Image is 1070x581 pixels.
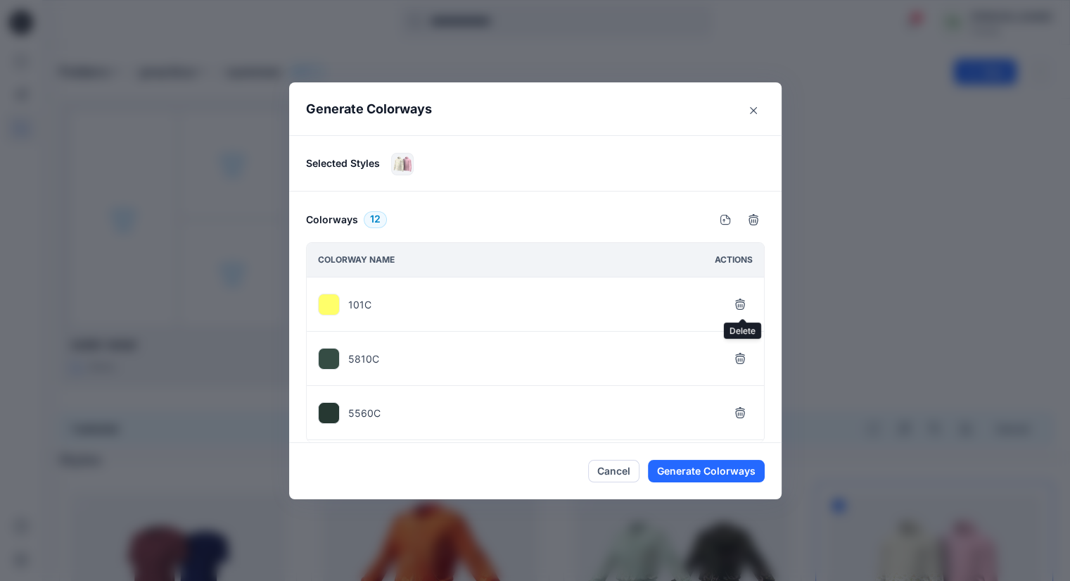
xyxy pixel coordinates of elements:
p: Colorway name [318,253,395,268]
p: 5560C [348,406,381,420]
span: 12 [370,211,381,228]
h6: Colorways [306,211,358,228]
p: 101C [348,297,371,312]
button: Cancel [588,460,639,482]
header: Generate Colorways [289,82,782,135]
button: Close [742,99,765,122]
button: Generate Colorways [648,460,765,482]
p: Selected Styles [306,156,380,170]
img: KL0001_K_Turtleneck [392,154,413,175]
p: 5810C [348,351,379,366]
p: Actions [715,253,753,268]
